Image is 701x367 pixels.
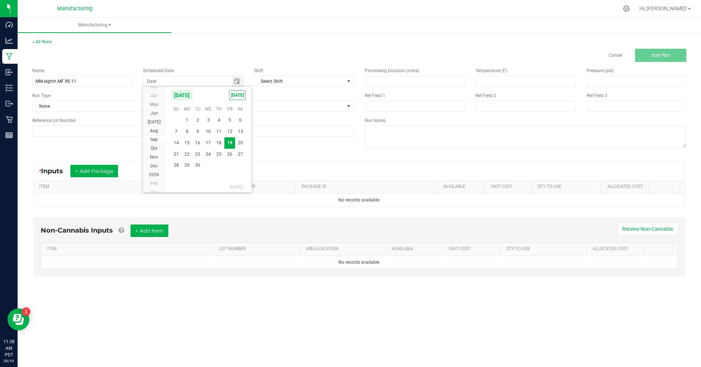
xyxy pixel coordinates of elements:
[224,126,235,137] td: Friday, September 12, 2025
[203,149,214,160] span: 24
[171,104,181,115] th: Su
[235,149,246,160] td: Saturday, September 27, 2025
[150,84,158,89] span: Mar
[235,126,246,137] span: 13
[32,92,51,99] span: Run Type
[151,93,158,98] span: Apr
[214,115,224,126] td: Thursday, September 4, 2025
[3,338,14,358] p: 11:38 AM PDT
[235,115,246,126] td: Saturday, September 6, 2025
[171,160,181,171] span: 28
[224,137,235,149] span: 19
[203,126,214,137] span: 10
[607,184,646,190] a: Allocated CostSortable
[192,126,203,137] span: 9
[476,93,496,98] span: Ref Field 2
[192,115,203,126] td: Tuesday, September 2, 2025
[150,111,158,116] span: Jun
[181,160,192,171] span: 29
[592,246,641,252] a: Allocated CostSortable
[47,246,210,252] a: ITEMSortable
[650,246,670,252] a: Sortable
[171,182,246,193] th: [DATE]
[22,307,30,316] iframe: Resource center unread badge
[192,149,203,160] span: 23
[181,149,192,160] span: 22
[365,68,419,73] span: Processing Duration (mins)
[7,308,29,330] iframe: Resource center
[254,68,263,73] span: Shift
[150,137,158,142] span: Sep
[181,126,192,137] td: Monday, September 8, 2025
[181,160,192,171] td: Monday, September 29, 2025
[181,115,192,126] span: 1
[5,131,13,139] inline-svg: Reports
[203,115,214,126] span: 3
[214,104,224,115] th: Th
[203,137,214,149] td: Wednesday, September 17, 2025
[229,90,246,100] span: [DATE]
[254,76,354,87] span: NO DATA FOUND
[5,53,13,60] inline-svg: Manufacturing
[171,137,181,149] td: Sunday, September 14, 2025
[192,126,203,137] td: Tuesday, September 9, 2025
[622,5,631,12] div: Manage settings
[537,184,598,190] a: QTY TO USESortable
[18,18,171,33] a: Manufacturing
[32,118,76,123] span: Reference Lot Number
[203,104,214,115] th: We
[181,137,192,149] td: Monday, September 15, 2025
[181,126,192,137] span: 8
[5,68,13,76] inline-svg: Inbound
[181,137,192,149] span: 15
[181,115,192,126] td: Monday, September 1, 2025
[224,149,235,160] td: Friday, September 26, 2025
[5,116,13,123] inline-svg: Retail
[476,68,507,73] span: Temperature (F)
[171,137,181,149] span: 14
[617,223,678,235] button: Receive Non-Cannabis
[224,137,235,149] td: Friday, September 19, 2025
[171,149,181,160] span: 21
[214,149,224,160] td: Thursday, September 25, 2025
[150,102,158,107] span: May
[224,149,235,160] span: 26
[181,149,192,160] td: Monday, September 22, 2025
[235,115,246,126] span: 6
[192,160,203,171] td: Tuesday, September 30, 2025
[609,52,622,59] a: Cancel
[392,246,440,252] a: AVAILABLESortable
[41,256,678,269] td: No records available.
[41,167,70,175] span: Inputs
[118,226,124,234] a: Add Non-Cannabis items that were also consumed in the run (e.g. gloves and packaging); Also add N...
[150,128,158,133] span: Aug
[365,93,385,98] span: Ref Field 1
[171,126,181,137] span: 7
[301,184,434,190] a: PACKAGE IDSortable
[34,194,685,207] td: No records available.
[171,160,181,171] td: Sunday, September 28, 2025
[143,76,232,86] input: Date
[33,101,178,111] span: None
[449,246,498,252] a: Unit CostSortable
[70,165,118,177] button: + Add Package
[443,184,482,190] a: AVAILABLESortable
[214,126,224,137] td: Thursday, September 11, 2025
[229,184,293,190] a: LOT NUMBERSortable
[171,90,193,101] span: [DATE]
[3,358,14,364] p: 09/19
[365,118,385,123] span: Run Notes
[214,149,224,160] span: 25
[143,68,174,73] span: Scheduled Date
[654,184,677,190] a: Sortable
[305,246,383,252] a: AREA/LOCATIONSortable
[192,104,203,115] th: Tu
[203,137,214,149] span: 17
[5,84,13,92] inline-svg: Inventory
[39,184,141,190] a: ITEMSortable
[192,137,203,149] td: Tuesday, September 16, 2025
[5,37,13,44] inline-svg: Analytics
[232,76,243,86] span: Toggle calendar
[171,126,181,137] td: Sunday, September 7, 2025
[506,246,584,252] a: QTY TO USESortable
